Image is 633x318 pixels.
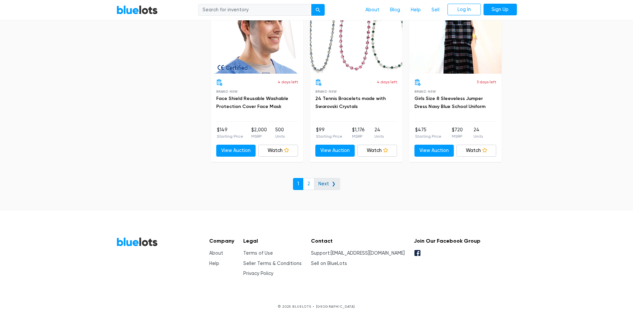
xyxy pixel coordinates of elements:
[477,79,496,85] p: 3 days left
[452,133,463,139] p: MSRP
[316,133,342,139] p: Starting Price
[258,145,298,157] a: Watch
[303,178,314,190] a: 2
[251,133,267,139] p: MSRP
[243,250,273,256] a: Terms of Use
[311,238,405,244] h5: Contact
[484,4,517,16] a: Sign Up
[209,250,223,256] a: About
[331,250,405,256] a: [EMAIL_ADDRESS][DOMAIN_NAME]
[415,126,441,140] li: $475
[352,133,365,139] p: MSRP
[452,126,463,140] li: $720
[447,4,481,16] a: Log In
[360,4,385,16] a: About
[315,96,386,109] a: 24 Tennis Bracelets made with Swarovski Crystals
[275,126,285,140] li: 500
[415,133,441,139] p: Starting Price
[426,4,445,16] a: Sell
[216,96,288,109] a: Face Shield Reusable Washable Protection Cover Face Mask
[116,304,517,309] p: © 2025 BLUELOTS • [GEOGRAPHIC_DATA]
[293,178,303,190] a: 1
[209,261,219,266] a: Help
[116,237,158,247] a: BlueLots
[357,145,397,157] a: Watch
[243,238,302,244] h5: Legal
[409,4,502,74] a: Live Auction 0 bids
[374,133,384,139] p: Units
[116,5,158,15] a: BlueLots
[311,250,405,257] li: Support:
[310,4,402,74] a: Live Auction 0 bids
[314,178,340,190] a: Next ❯
[243,261,302,266] a: Seller Terms & Conditions
[352,126,365,140] li: $1,176
[377,79,397,85] p: 4 days left
[315,90,337,93] span: Brand New
[216,145,256,157] a: View Auction
[473,133,483,139] p: Units
[275,133,285,139] p: Units
[278,79,298,85] p: 4 days left
[217,133,243,139] p: Starting Price
[216,90,238,93] span: Brand New
[414,145,454,157] a: View Auction
[243,271,273,276] a: Privacy Policy
[385,4,405,16] a: Blog
[414,238,481,244] h5: Join Our Facebook Group
[311,261,347,266] a: Sell on BlueLots
[316,126,342,140] li: $99
[217,126,243,140] li: $149
[315,145,355,157] a: View Auction
[414,90,436,93] span: Brand New
[456,145,496,157] a: Watch
[209,238,234,244] h5: Company
[374,126,384,140] li: 24
[211,4,303,74] a: Live Auction 0 bids
[414,96,486,109] a: Girls Size 8 Sleeveless Jumper Dress Navy Blue School Uniform
[198,4,312,16] input: Search for inventory
[473,126,483,140] li: 24
[405,4,426,16] a: Help
[251,126,267,140] li: $2,000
